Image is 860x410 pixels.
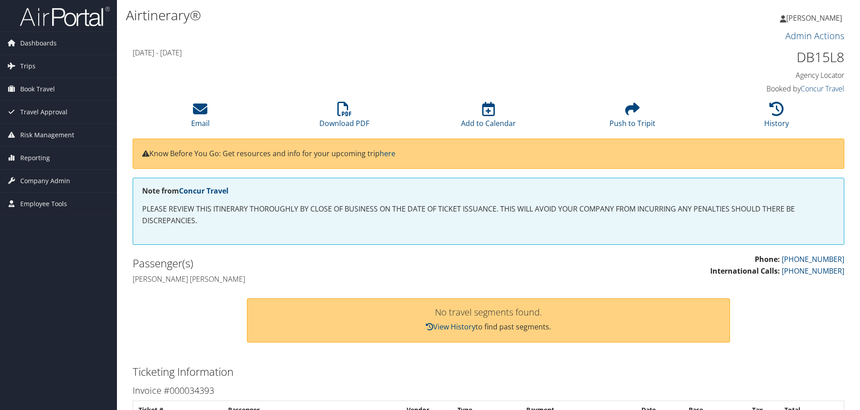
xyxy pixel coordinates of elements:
strong: Note from [142,186,228,196]
h4: Booked by [676,84,844,94]
a: View History [426,322,475,332]
p: Know Before You Go: Get resources and info for your upcoming trip [142,148,835,160]
span: Company Admin [20,170,70,192]
img: airportal-logo.png [20,6,110,27]
h4: Agency Locator [676,70,844,80]
strong: International Calls: [710,266,780,276]
a: here [380,149,395,158]
h3: No travel segments found. [256,308,721,317]
h1: DB15L8 [676,48,844,67]
a: Concur Travel [179,186,228,196]
span: Employee Tools [20,193,67,215]
a: [PHONE_NUMBER] [782,254,844,264]
p: to find past segments. [256,321,721,333]
strong: Phone: [755,254,780,264]
a: Admin Actions [785,30,844,42]
h1: Airtinerary® [126,6,609,25]
a: [PHONE_NUMBER] [782,266,844,276]
span: [PERSON_NAME] [786,13,842,23]
a: Download PDF [319,107,369,128]
a: Add to Calendar [461,107,516,128]
span: Dashboards [20,32,57,54]
h2: Ticketing Information [133,364,844,379]
a: Concur Travel [801,84,844,94]
a: Push to Tripit [609,107,655,128]
h4: [DATE] - [DATE] [133,48,663,58]
h4: [PERSON_NAME] [PERSON_NAME] [133,274,482,284]
h2: Passenger(s) [133,256,482,271]
span: Reporting [20,147,50,169]
a: Email [191,107,210,128]
a: [PERSON_NAME] [780,5,851,32]
span: Risk Management [20,124,74,146]
span: Trips [20,55,36,77]
p: PLEASE REVIEW THIS ITINERARY THOROUGHLY BY CLOSE OF BUSINESS ON THE DATE OF TICKET ISSUANCE. THIS... [142,203,835,226]
span: Book Travel [20,78,55,100]
span: Travel Approval [20,101,67,123]
h3: Invoice #000034393 [133,384,844,397]
a: History [764,107,789,128]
